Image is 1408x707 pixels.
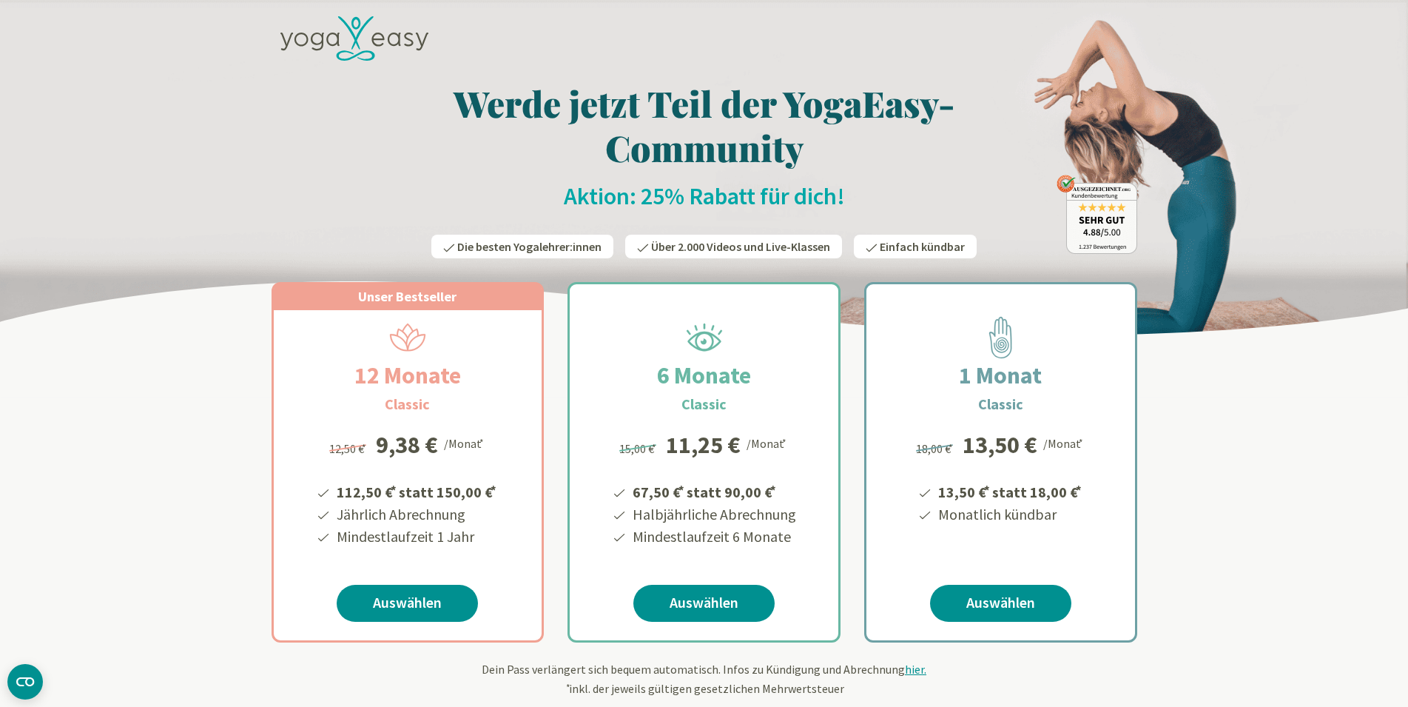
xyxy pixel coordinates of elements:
[747,433,789,452] div: /Monat
[565,681,844,696] span: inkl. der jeweils gültigen gesetzlichen Mehrwertsteuer
[358,288,457,305] span: Unser Bestseller
[334,478,499,503] li: 112,50 € statt 150,00 €
[329,441,368,456] span: 12,50 €
[319,358,496,393] h2: 12 Monate
[334,526,499,548] li: Mindestlaufzeit 1 Jahr
[457,239,602,254] span: Die besten Yogalehrer:innen
[619,441,658,456] span: 15,00 €
[7,664,43,700] button: CMP-Widget öffnen
[930,585,1071,622] a: Auswählen
[880,239,965,254] span: Einfach kündbar
[272,181,1137,211] h2: Aktion: 25% Rabatt für dich!
[633,585,775,622] a: Auswählen
[272,81,1137,170] h1: Werde jetzt Teil der YogaEasy-Community
[936,503,1084,526] li: Monatlich kündbar
[923,358,1077,393] h2: 1 Monat
[385,393,430,415] h3: Classic
[1043,433,1085,452] div: /Monat
[905,662,926,677] span: hier.
[1057,175,1137,254] img: ausgezeichnet_badge.png
[622,358,786,393] h2: 6 Monate
[681,393,727,415] h3: Classic
[272,660,1137,697] div: Dein Pass verlängert sich bequem automatisch. Infos zu Kündigung und Abrechnung
[978,393,1023,415] h3: Classic
[444,433,486,452] div: /Monat
[630,526,796,548] li: Mindestlaufzeit 6 Monate
[936,478,1084,503] li: 13,50 € statt 18,00 €
[651,239,830,254] span: Über 2.000 Videos und Live-Klassen
[666,433,741,457] div: 11,25 €
[630,503,796,526] li: Halbjährliche Abrechnung
[376,433,438,457] div: 9,38 €
[916,441,955,456] span: 18,00 €
[630,478,796,503] li: 67,50 € statt 90,00 €
[963,433,1037,457] div: 13,50 €
[337,585,478,622] a: Auswählen
[334,503,499,526] li: Jährlich Abrechnung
